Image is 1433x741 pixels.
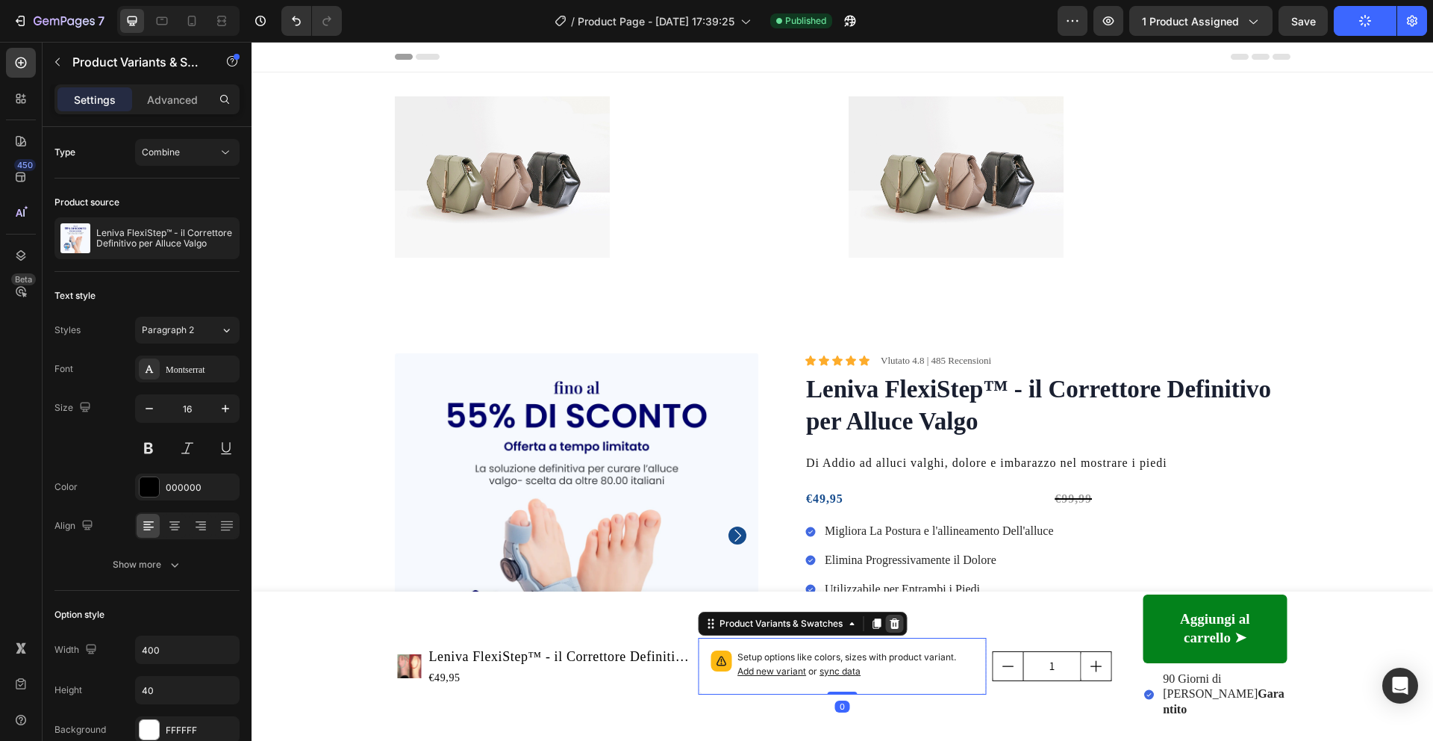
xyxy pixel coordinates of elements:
[477,485,495,503] button: Carousel Next Arrow
[573,482,805,497] p: Migliora La Postura e l'allineamento Dell'alluce
[553,330,1039,397] h1: Leniva FlexiStep™ - il Correttore Definitivo per Alluce Valgo
[6,6,111,36] button: 7
[54,608,104,621] div: Option style
[54,723,106,737] div: Background
[54,146,75,159] div: Type
[166,724,236,737] div: FFFFFF
[583,659,598,671] div: 0
[486,609,722,637] p: Setup options like colors, sizes with product variant.
[135,139,240,166] button: Combine
[1382,668,1418,704] div: Open Intercom Messenger
[597,55,812,216] img: image_demo.jpg
[1142,13,1239,29] span: 1 product assigned
[252,42,1433,741] iframe: Design area
[74,92,116,108] p: Settings
[891,553,1035,621] button: Aggiungi al carrello ➤
[60,223,90,253] img: product feature img
[54,398,94,418] div: Size
[555,411,1037,432] p: Di Addio ad alluci valghi, dolore e imbarazzo nel mostrare i piedi
[54,551,240,578] button: Show more
[785,14,826,28] span: Published
[11,273,36,285] div: Beta
[54,683,82,697] div: Height
[98,12,104,30] p: 7
[54,196,119,209] div: Product source
[54,323,81,337] div: Styles
[136,677,239,704] input: Auto
[578,13,734,29] span: Product Page - [DATE] 17:39:25
[825,56,1037,78] p: 80.000+ Clienti Soddisfatti
[54,516,96,536] div: Align
[568,624,609,635] span: sync data
[772,610,830,639] input: quantity
[96,228,234,249] p: Leniva FlexiStep™ - il Correttore Definitivo per Alluce Valgo
[54,289,96,303] div: Text style
[742,610,772,639] button: decrement
[142,323,194,337] span: Paragraph 2
[14,159,36,171] div: 450
[629,313,740,326] p: Vlutato 4.8 | 485 Recensioni
[1129,6,1273,36] button: 1 product assigned
[166,363,236,376] div: Montserrat
[573,540,805,556] p: Utilizzabile per Entrambi i Piedi
[372,56,584,78] p: Spedizione Gratuita
[72,53,199,71] p: Product Variants & Swatches
[465,575,594,589] div: Product Variants & Swatches
[1279,6,1328,36] button: Save
[166,481,236,494] div: 000000
[909,568,1017,605] div: Aggiungi al carrello ➤
[553,446,790,468] div: €49,95
[113,557,182,572] div: Show more
[571,13,575,29] span: /
[1291,15,1316,28] span: Save
[54,362,73,376] div: Font
[573,511,805,527] p: Elimina Progressivamente il Dolore
[911,630,1033,676] p: 90 Giorni di [PERSON_NAME]
[281,6,342,36] div: Undo/Redo
[143,55,358,216] img: image_demo.jpg
[802,446,1038,468] div: €99,99
[147,92,198,108] p: Advanced
[142,146,180,158] span: Combine
[486,624,555,635] span: Add new variant
[136,636,239,663] input: Auto
[54,480,78,494] div: Color
[135,317,240,344] button: Paragraph 2
[555,624,609,635] span: or
[54,640,100,660] div: Width
[830,610,860,639] button: increment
